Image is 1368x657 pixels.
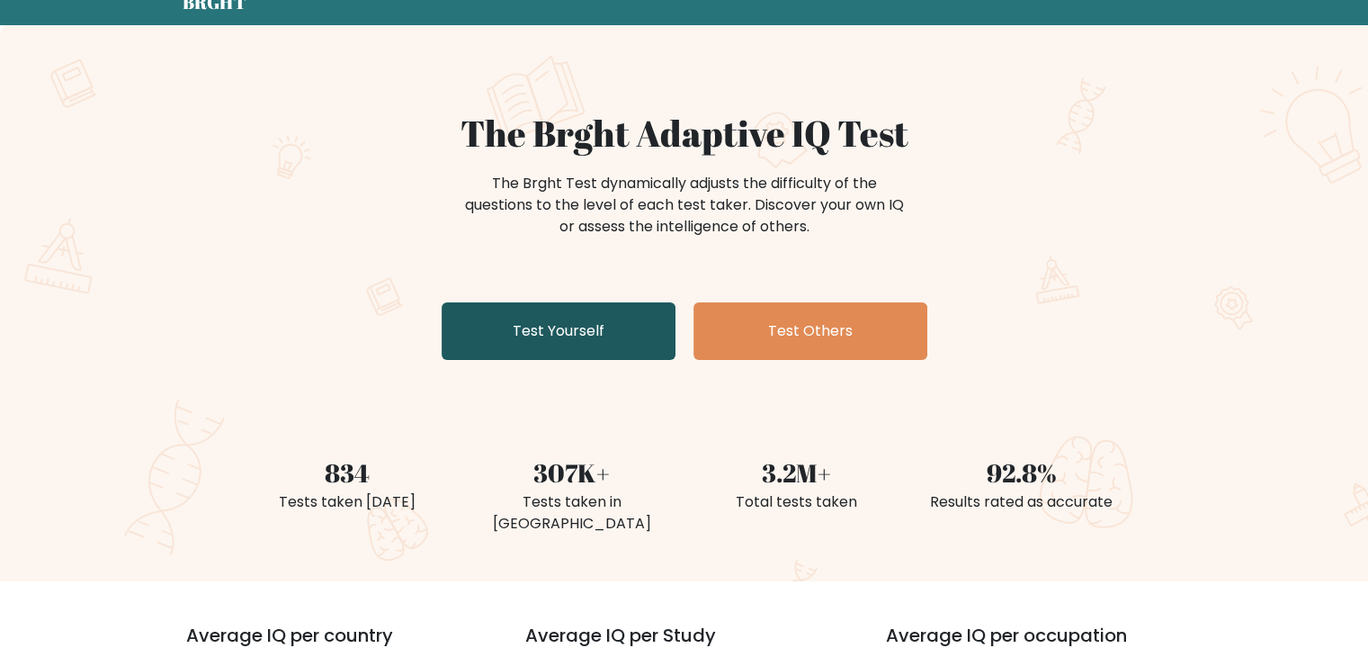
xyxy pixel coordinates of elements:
[470,454,674,491] div: 307K+
[442,302,675,360] a: Test Yourself
[246,454,449,491] div: 834
[246,112,1123,155] h1: The Brght Adaptive IQ Test
[470,491,674,535] div: Tests taken in [GEOGRAPHIC_DATA]
[693,302,927,360] a: Test Others
[695,454,899,491] div: 3.2M+
[920,491,1123,513] div: Results rated as accurate
[460,173,909,238] div: The Brght Test dynamically adjusts the difficulty of the questions to the level of each test take...
[695,491,899,513] div: Total tests taken
[246,491,449,513] div: Tests taken [DATE]
[920,454,1123,491] div: 92.8%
